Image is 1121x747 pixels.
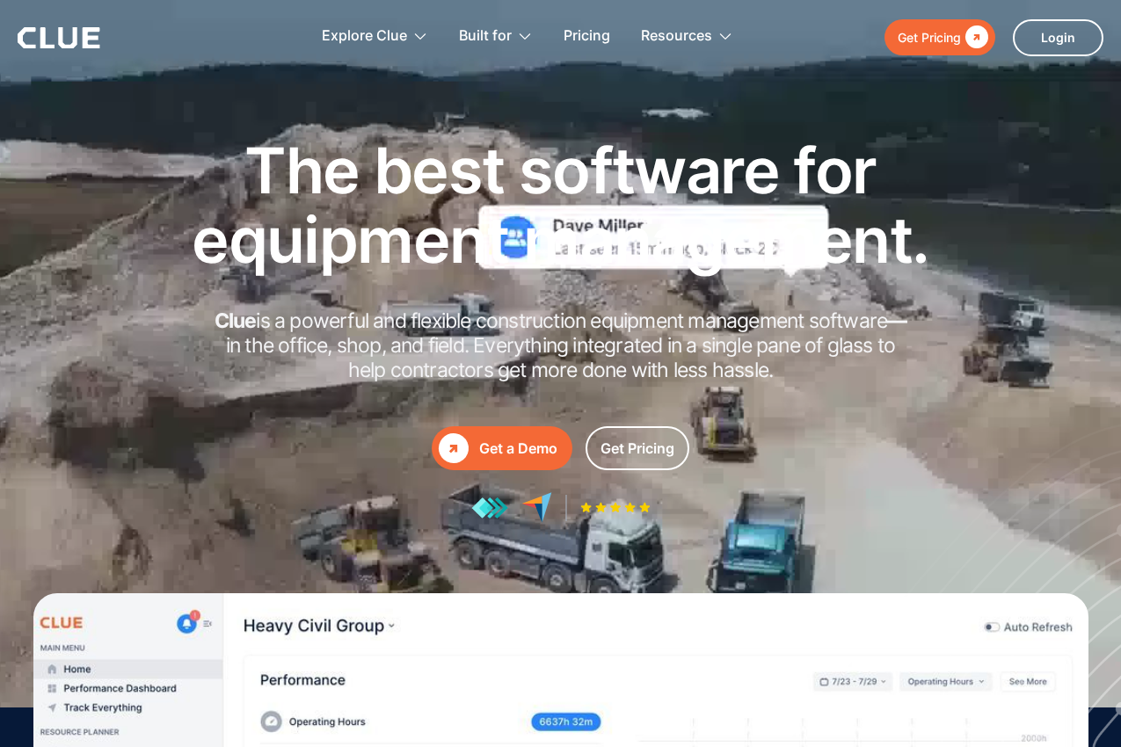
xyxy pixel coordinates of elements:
[601,438,674,460] div: Get Pricing
[564,9,610,64] a: Pricing
[439,433,469,463] div: 
[322,9,407,64] div: Explore Clue
[209,309,913,382] h2: is a powerful and flexible construction equipment management software in the office, shop, and fi...
[887,308,906,333] strong: —
[898,26,961,48] div: Get Pricing
[432,426,572,470] a: Get a Demo
[961,26,988,48] div: 
[641,9,712,64] div: Resources
[580,502,651,513] img: Five-star rating icon
[586,426,689,470] a: Get Pricing
[215,308,257,333] strong: Clue
[165,135,957,274] h1: The best software for equipment management.
[1013,19,1103,56] a: Login
[459,9,512,64] div: Built for
[471,497,508,519] img: reviews at getapp
[521,492,552,523] img: reviews at capterra
[884,19,995,55] a: Get Pricing
[479,438,557,460] div: Get a Demo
